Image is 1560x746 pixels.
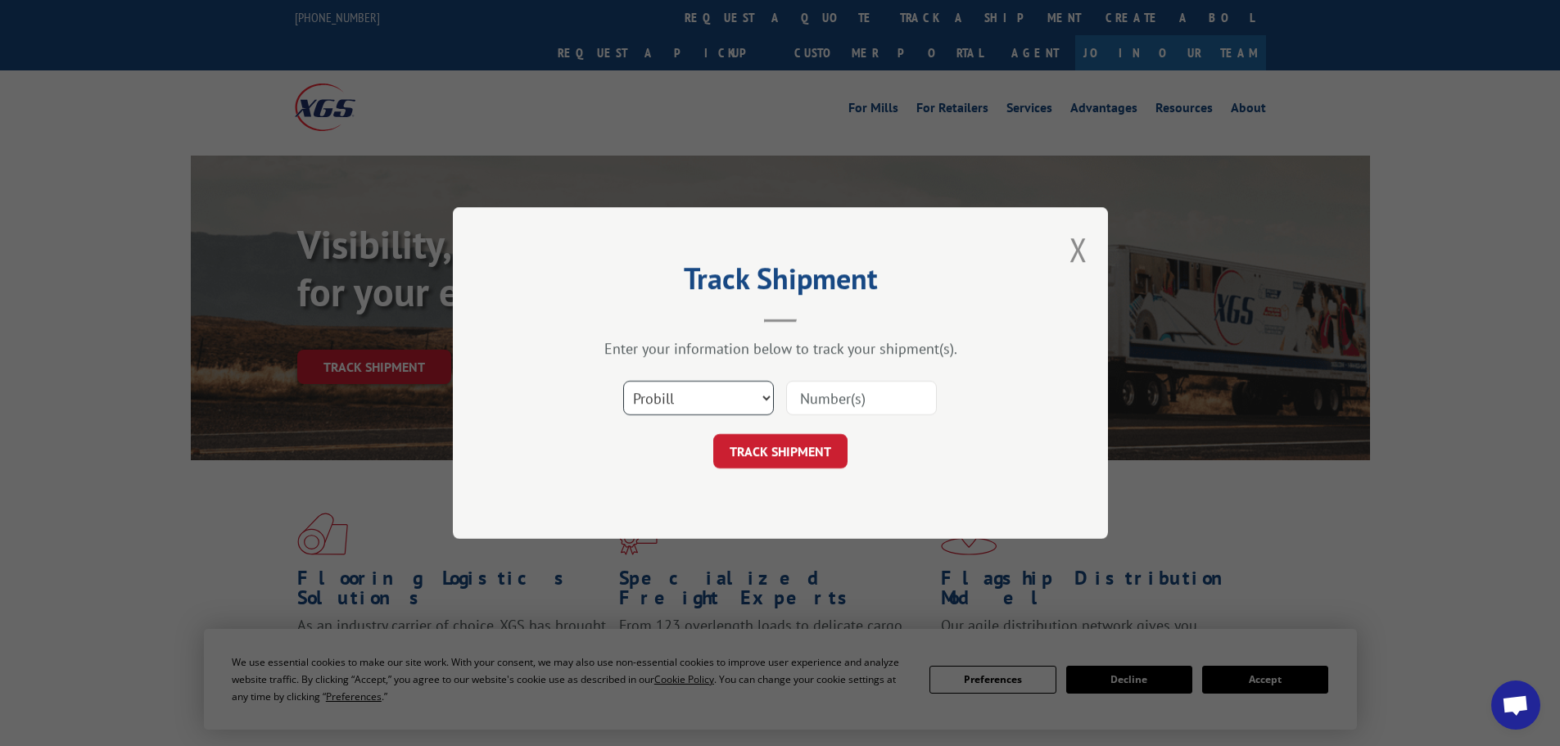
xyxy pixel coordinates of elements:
[1069,228,1087,271] button: Close modal
[786,381,937,415] input: Number(s)
[1491,680,1540,730] div: Open chat
[535,339,1026,358] div: Enter your information below to track your shipment(s).
[535,267,1026,298] h2: Track Shipment
[713,434,848,468] button: TRACK SHIPMENT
